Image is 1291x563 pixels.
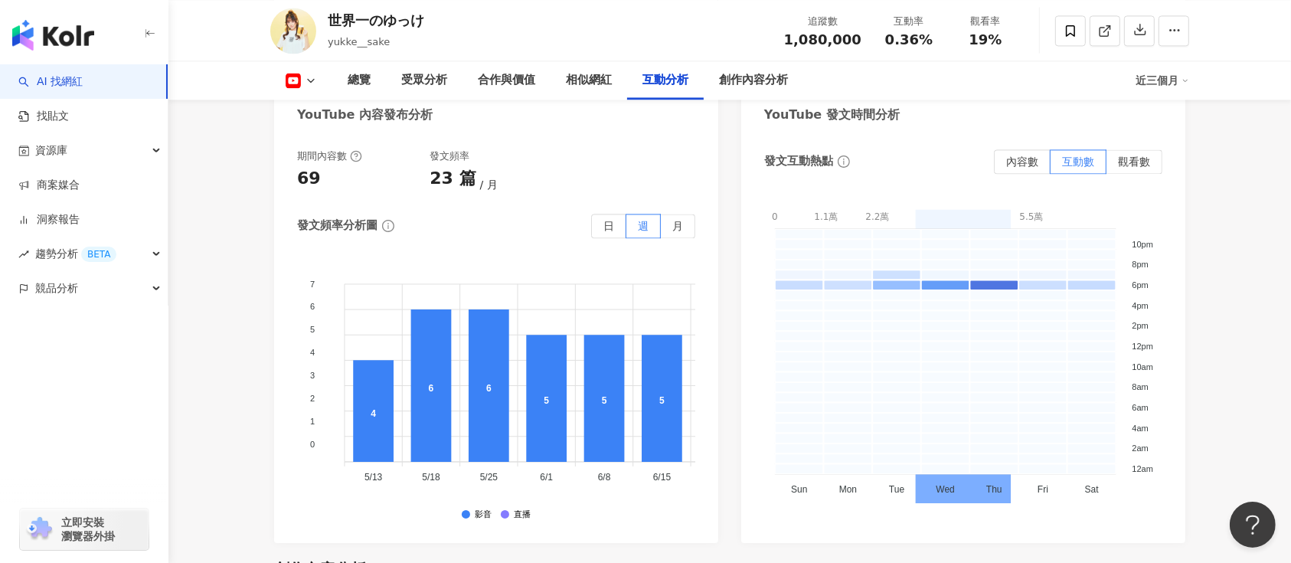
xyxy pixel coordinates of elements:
[328,36,390,47] span: yukke__sake
[784,31,861,47] span: 1,080,000
[25,517,54,542] img: chrome extension
[297,149,362,163] div: 期間內容數
[764,153,833,169] div: 發文互動熱點
[835,153,852,170] span: info-circle
[791,484,807,495] tspan: Sun
[310,440,315,449] tspan: 0
[1230,502,1276,548] iframe: Help Scout Beacon - Open
[475,510,492,520] div: 影音
[297,167,321,191] div: 69
[35,271,78,306] span: 競品分析
[1118,155,1150,168] span: 觀看數
[18,109,69,124] a: 找貼文
[348,71,371,90] div: 總覽
[1132,240,1153,249] tspan: 10pm
[1132,424,1148,433] tspan: 4am
[1132,321,1148,330] tspan: 2pm
[889,484,905,495] tspan: Tue
[784,14,861,29] div: 追蹤數
[1132,403,1148,412] tspan: 6am
[969,32,1002,47] span: 19%
[430,149,469,163] div: 發文頻率
[672,220,683,232] span: 月
[18,74,83,90] a: searchAI 找網紅
[638,220,649,232] span: 週
[364,472,383,483] tspan: 5/13
[310,394,315,403] tspan: 2
[35,133,67,168] span: 資源庫
[764,106,900,123] div: YouTube 發文時間分析
[1085,484,1100,495] tspan: Sat
[1132,444,1148,453] tspan: 2am
[956,14,1015,29] div: 觀看率
[885,32,933,47] span: 0.36%
[61,516,115,543] span: 立即安裝 瀏覽器外掛
[839,484,857,495] tspan: Mon
[18,249,29,260] span: rise
[310,302,315,311] tspan: 6
[1062,155,1094,168] span: 互動數
[81,247,116,262] div: BETA
[514,510,531,520] div: 直播
[310,371,315,380] tspan: 3
[297,218,377,234] div: 發文頻率分析圖
[430,167,476,191] div: 23 篇
[1132,464,1153,473] tspan: 12am
[270,8,316,54] img: KOL Avatar
[328,11,424,30] div: 世界一のゆっけ
[1132,280,1148,290] tspan: 6pm
[1132,342,1153,351] tspan: 12pm
[18,178,80,193] a: 商案媒合
[880,14,938,29] div: 互動率
[20,509,149,550] a: chrome extension立即安裝 瀏覽器外掛
[653,472,672,483] tspan: 6/15
[35,237,116,271] span: 趨勢分析
[1132,301,1148,310] tspan: 4pm
[380,218,397,234] span: info-circle
[480,178,498,191] span: 月
[478,71,535,90] div: 合作與價值
[1038,484,1048,495] tspan: Fri
[603,220,614,232] span: 日
[1132,260,1148,269] tspan: 8pm
[642,71,688,90] div: 互動分析
[1006,155,1038,168] span: 內容數
[310,280,315,289] tspan: 7
[1132,382,1148,391] tspan: 8am
[719,71,788,90] div: 創作內容分析
[297,106,433,123] div: YouTube 內容發布分析
[1132,362,1153,372] tspan: 10am
[540,472,553,483] tspan: 6/1
[310,348,315,357] tspan: 4
[310,417,315,426] tspan: 1
[986,484,1002,495] tspan: Thu
[401,71,447,90] div: 受眾分析
[936,484,955,495] tspan: Wed
[18,212,80,227] a: 洞察報告
[310,325,315,334] tspan: 5
[12,20,94,51] img: logo
[480,472,498,483] tspan: 5/25
[598,472,611,483] tspan: 6/8
[566,71,612,90] div: 相似網紅
[1136,68,1189,93] div: 近三個月
[422,472,440,483] tspan: 5/18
